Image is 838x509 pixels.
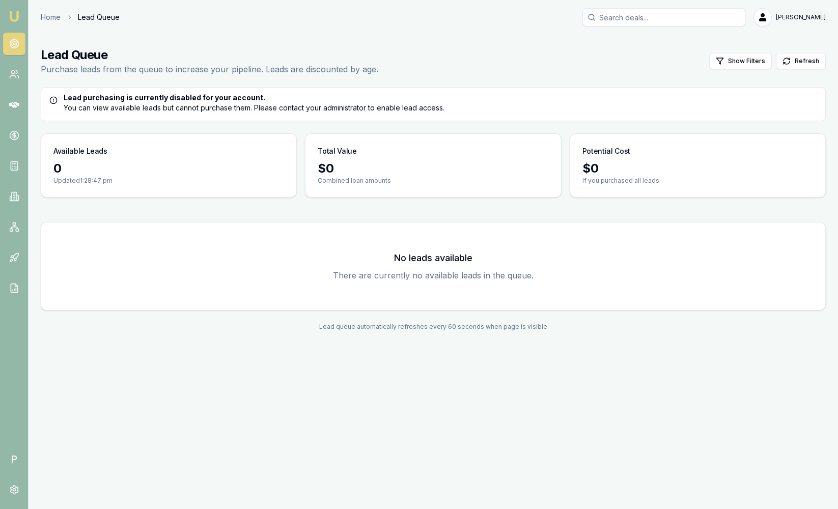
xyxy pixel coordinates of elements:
[78,12,120,22] span: Lead Queue
[709,53,772,69] button: Show Filters
[582,8,745,26] input: Search deals
[776,53,826,69] button: Refresh
[53,251,813,265] h3: No leads available
[41,12,120,22] nav: breadcrumb
[53,146,107,156] h3: Available Leads
[41,47,378,63] h1: Lead Queue
[318,146,356,156] h3: Total Value
[582,146,630,156] h3: Potential Cost
[41,323,826,331] div: Lead queue automatically refreshes every 60 seconds when page is visible
[53,269,813,281] p: There are currently no available leads in the queue.
[776,13,826,21] span: [PERSON_NAME]
[318,160,548,177] div: $ 0
[49,93,817,113] div: You can view available leads but cannot purchase them. Please contact your administrator to enabl...
[53,160,284,177] div: 0
[582,177,813,185] p: If you purchased all leads
[41,63,378,75] p: Purchase leads from the queue to increase your pipeline. Leads are discounted by age.
[41,12,61,22] a: Home
[64,93,265,102] strong: Lead purchasing is currently disabled for your account.
[3,448,25,470] span: P
[53,177,284,185] p: Updated 1:28:47 pm
[318,177,548,185] p: Combined loan amounts
[582,160,813,177] div: $ 0
[8,10,20,22] img: emu-icon-u.png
